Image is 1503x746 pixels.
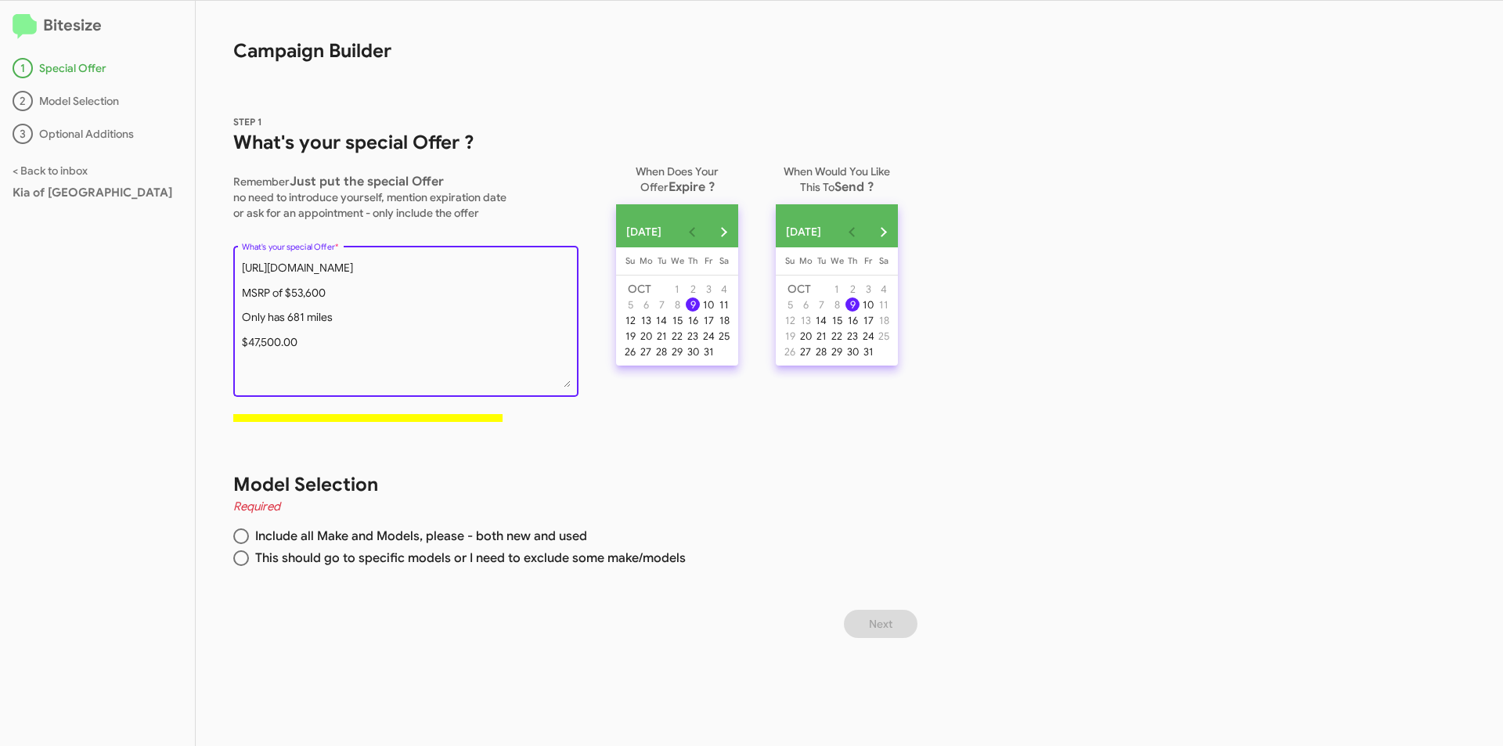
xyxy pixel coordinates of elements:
[845,297,860,312] button: October 9, 2025
[716,328,732,344] button: October 25, 2025
[775,216,837,247] button: Choose month and year
[669,179,715,195] span: Expire ?
[814,329,828,343] div: 21
[13,13,182,39] h2: Bitesize
[877,313,891,327] div: 18
[783,329,797,343] div: 19
[670,297,684,312] div: 8
[654,344,669,359] button: October 28, 2025
[701,344,716,359] button: October 31, 2025
[622,281,669,297] td: OCT
[622,297,638,312] button: October 5, 2025
[686,329,700,343] div: 23
[671,255,684,266] span: We
[782,312,798,328] button: October 12, 2025
[638,312,654,328] button: October 13, 2025
[814,344,828,359] div: 28
[861,313,875,327] div: 17
[717,329,731,343] div: 25
[654,312,669,328] button: October 14, 2025
[845,282,860,296] div: 2
[814,297,828,312] div: 7
[861,297,875,312] div: 10
[798,297,813,312] div: 6
[798,344,813,359] div: 27
[701,297,715,312] div: 10
[845,344,860,359] button: October 30, 2025
[861,282,875,296] div: 3
[830,297,844,312] div: 8
[813,344,829,359] button: October 28, 2025
[716,312,732,328] button: October 18, 2025
[786,218,821,246] span: [DATE]
[623,297,637,312] div: 5
[717,282,731,296] div: 4
[13,124,182,144] div: Optional Additions
[830,344,844,359] div: 29
[798,344,813,359] button: October 27, 2025
[860,281,876,297] button: October 3, 2025
[13,91,182,111] div: Model Selection
[783,297,797,312] div: 5
[845,313,860,327] div: 16
[869,610,892,638] span: Next
[845,312,860,328] button: October 16, 2025
[782,328,798,344] button: October 19, 2025
[864,255,872,266] span: Fr
[701,328,716,344] button: October 24, 2025
[13,58,182,78] div: Special Offer
[654,329,669,343] div: 21
[877,297,891,312] div: 11
[249,528,587,544] span: Include all Make and Models, please - both new and used
[813,297,829,312] button: October 7, 2025
[638,297,654,312] button: October 6, 2025
[860,312,876,328] button: October 17, 2025
[688,255,697,266] span: Th
[776,157,898,195] p: When Would You Like This To
[830,313,844,327] div: 15
[814,313,828,327] div: 14
[233,116,262,128] span: STEP 1
[669,328,685,344] button: October 22, 2025
[813,328,829,344] button: October 21, 2025
[686,313,700,327] div: 16
[639,313,653,327] div: 13
[638,344,654,359] button: October 27, 2025
[798,312,813,328] button: October 13, 2025
[876,297,892,312] button: October 11, 2025
[654,297,669,312] div: 7
[654,297,669,312] button: October 7, 2025
[861,344,875,359] div: 31
[676,216,708,247] button: Previous month
[615,216,677,247] button: Choose month and year
[13,124,33,144] div: 3
[233,472,886,497] h1: Model Selection
[669,312,685,328] button: October 15, 2025
[233,130,578,155] h1: What's your special Offer ?
[829,344,845,359] button: October 29, 2025
[782,281,829,297] td: OCT
[670,344,684,359] div: 29
[640,255,653,266] span: Mo
[708,216,739,247] button: Next month
[669,297,685,312] button: October 8, 2025
[845,344,860,359] div: 30
[669,281,685,297] button: October 1, 2025
[639,344,653,359] div: 27
[782,297,798,312] button: October 5, 2025
[845,297,860,312] div: 9
[785,255,795,266] span: Su
[686,344,700,359] div: 30
[686,282,700,296] div: 2
[623,344,637,359] div: 26
[848,255,857,266] span: Th
[622,312,638,328] button: October 12, 2025
[876,328,892,344] button: October 25, 2025
[799,255,813,266] span: Mo
[233,168,578,221] p: Remember no need to introduce yourself, mention expiration date or ask for an appointment - only ...
[670,282,684,296] div: 1
[685,344,701,359] button: October 30, 2025
[861,329,875,343] div: 24
[879,255,888,266] span: Sa
[654,328,669,344] button: October 21, 2025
